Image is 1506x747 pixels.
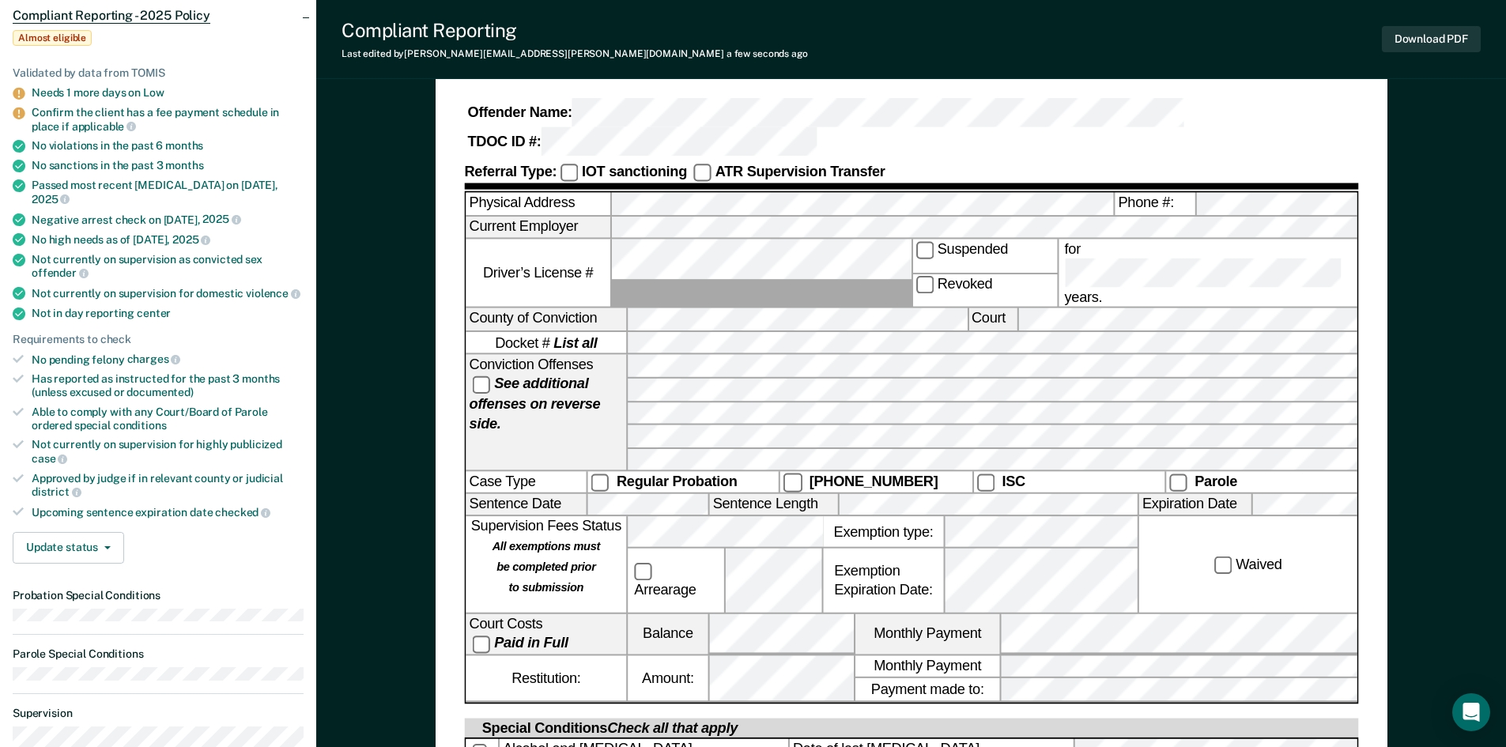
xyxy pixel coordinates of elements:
input: Arrearage [634,563,652,581]
input: Revoked [915,276,934,294]
input: Parole [1168,473,1187,492]
strong: Referral Type: [464,164,557,179]
div: Not currently on supervision for highly publicized [32,438,304,465]
span: 2025 [172,233,210,246]
input: ISC [976,473,995,492]
button: Download PDF [1382,26,1481,52]
input: for years. [1064,259,1340,288]
span: Docket # [495,334,597,353]
div: Has reported as instructed for the past 3 months (unless excused or [32,372,304,399]
div: No pending felony [32,353,304,367]
span: violence [246,287,300,300]
input: ATR Supervision Transfer [693,163,711,181]
label: Suspended [912,240,1056,273]
div: No high needs as of [DATE], [32,232,304,247]
span: 2025 [202,213,240,225]
dt: Parole Special Conditions [13,647,304,661]
strong: TDOC ID #: [467,133,541,149]
div: Case Type [466,472,586,492]
label: Phone #: [1115,193,1195,215]
div: Special Conditions [478,719,740,738]
label: Balance [628,615,708,654]
label: Revoked [912,274,1056,307]
div: Requirements to check [13,333,304,346]
label: for years. [1061,240,1353,307]
dt: Probation Special Conditions [13,589,304,602]
input: IOT sanctioning [560,163,578,181]
label: Monthly Payment [855,615,999,654]
strong: Parole [1195,473,1237,489]
span: center [137,307,171,319]
label: Driver’s License # [466,240,610,307]
span: charges [127,353,181,365]
dt: Supervision [13,707,304,720]
div: Approved by judge if in relevant county or judicial [32,472,304,499]
strong: ATR Supervision Transfer [715,164,885,179]
span: a few seconds ago [727,48,808,59]
strong: All exemptions must be completed prior to submission [492,539,599,595]
div: Exemption Expiration Date: [823,549,943,613]
input: See additional offenses on reverse side. [472,376,490,394]
div: No violations in the past 6 [32,139,304,153]
div: Compliant Reporting [342,19,808,42]
label: Exemption type: [823,517,943,548]
label: Waived [1210,555,1285,575]
div: Validated by data from TOMIS [13,66,304,80]
div: Conviction Offenses [466,356,626,471]
div: No sanctions in the past 3 [32,159,304,172]
strong: [PHONE_NUMBER] [809,473,938,489]
span: documented) [126,386,193,398]
span: case [32,452,67,465]
input: [PHONE_NUMBER] [783,473,802,492]
div: Not in day reporting [32,307,304,320]
strong: Regular Probation [617,473,738,489]
div: Upcoming sentence expiration date [32,505,304,519]
div: Court Costs [466,615,626,654]
div: Not currently on supervision for domestic [32,286,304,300]
strong: ISC [1002,473,1025,489]
label: Current Employer [466,217,610,239]
label: Arrearage [631,561,721,600]
span: offender [32,266,89,279]
label: Amount: [628,655,708,700]
strong: See additional offenses on reverse side. [469,376,600,432]
strong: List all [553,335,597,351]
div: Needs 1 more days on Low [32,86,304,100]
label: County of Conviction [466,308,626,330]
span: district [32,485,81,498]
div: Last edited by [PERSON_NAME][EMAIL_ADDRESS][PERSON_NAME][DOMAIN_NAME] [342,48,808,59]
div: Open Intercom Messenger [1452,693,1490,731]
div: Able to comply with any Court/Board of Parole ordered special [32,406,304,432]
span: Compliant Reporting - 2025 Policy [13,8,210,24]
div: Confirm the client has a fee payment schedule in place if applicable [32,106,304,133]
label: Expiration Date [1138,493,1251,515]
strong: Offender Name: [467,104,572,120]
div: Negative arrest check on [DATE], [32,213,304,227]
span: conditions [113,419,167,432]
span: Check all that apply [607,720,738,736]
label: Monthly Payment [855,655,999,677]
span: Almost eligible [13,30,92,46]
input: Regular Probation [591,473,609,492]
div: Supervision Fees Status [466,517,626,613]
span: 2025 [32,193,70,206]
label: Payment made to: [855,679,999,701]
strong: Paid in Full [494,636,568,651]
span: months [165,139,203,152]
button: Update status [13,532,124,564]
span: months [165,159,203,172]
label: Physical Address [466,193,610,215]
label: Sentence Length [709,493,837,515]
input: Paid in Full [472,636,490,654]
div: Passed most recent [MEDICAL_DATA] on [DATE], [32,179,304,206]
input: Suspended [915,241,934,259]
span: checked [215,506,270,519]
div: Not currently on supervision as convicted sex [32,253,304,280]
label: Court [968,308,1016,330]
label: Sentence Date [466,493,586,515]
input: Waived [1213,556,1232,575]
strong: IOT sanctioning [581,164,686,179]
div: Restitution: [466,655,626,700]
